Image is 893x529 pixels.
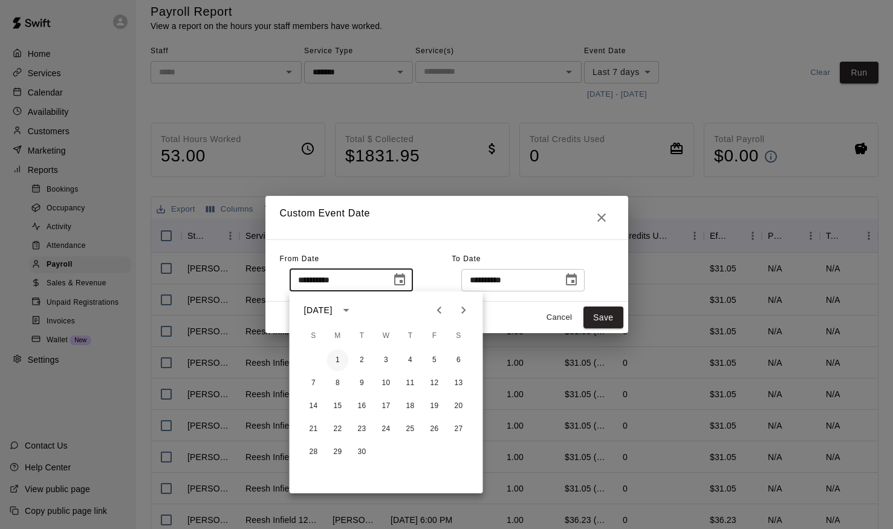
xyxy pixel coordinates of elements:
[424,395,446,417] button: 19
[583,307,623,329] button: Save
[375,349,397,371] button: 3
[351,441,373,463] button: 30
[448,372,470,394] button: 13
[375,418,397,440] button: 24
[424,418,446,440] button: 26
[589,206,614,230] button: Close
[424,372,446,394] button: 12
[375,395,397,417] button: 17
[265,196,628,239] h2: Custom Event Date
[448,395,470,417] button: 20
[400,324,421,348] span: Thursday
[400,395,421,417] button: 18
[303,324,325,348] span: Sunday
[327,372,349,394] button: 8
[448,349,470,371] button: 6
[327,324,349,348] span: Monday
[400,418,421,440] button: 25
[351,372,373,394] button: 9
[448,324,470,348] span: Saturday
[303,372,325,394] button: 7
[304,304,333,317] div: [DATE]
[303,395,325,417] button: 14
[427,298,452,322] button: Previous month
[452,298,476,322] button: Next month
[303,441,325,463] button: 28
[327,441,349,463] button: 29
[559,268,583,292] button: Choose date, selected date is Oct 13, 2025
[540,308,579,327] button: Cancel
[351,395,373,417] button: 16
[303,418,325,440] button: 21
[388,268,412,292] button: Choose date, selected date is Oct 6, 2025
[327,418,349,440] button: 22
[327,349,349,371] button: 1
[280,255,320,263] span: From Date
[452,255,481,263] span: To Date
[327,395,349,417] button: 15
[424,349,446,371] button: 5
[375,324,397,348] span: Wednesday
[375,372,397,394] button: 10
[448,418,470,440] button: 27
[351,349,373,371] button: 2
[400,349,421,371] button: 4
[424,324,446,348] span: Friday
[336,300,357,320] button: calendar view is open, switch to year view
[351,324,373,348] span: Tuesday
[351,418,373,440] button: 23
[400,372,421,394] button: 11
